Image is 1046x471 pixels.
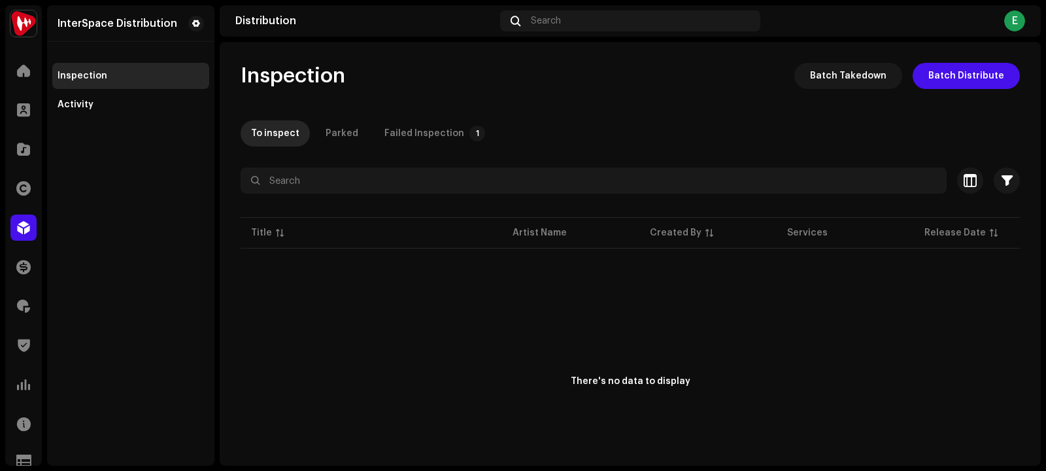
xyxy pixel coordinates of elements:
span: Batch Distribute [928,63,1004,89]
div: E [1004,10,1025,31]
div: InterSpace Distribution [58,18,177,29]
img: 632e49d6-d763-4750-9166-d3cb9de33393 [10,10,37,37]
span: Inspection [241,63,345,89]
span: Search [531,16,561,26]
p-badge: 1 [469,126,485,141]
div: Inspection [58,71,107,81]
re-m-nav-item: Inspection [52,63,209,89]
span: Batch Takedown [810,63,886,89]
div: Parked [326,120,358,147]
input: Search [241,167,947,194]
div: Distribution [235,16,495,26]
button: Batch Distribute [913,63,1020,89]
button: Batch Takedown [794,63,902,89]
div: There's no data to display [571,375,690,389]
div: Failed Inspection [384,120,464,147]
div: To inspect [251,120,299,147]
re-m-nav-item: Activity [52,92,209,118]
div: Activity [58,99,93,110]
